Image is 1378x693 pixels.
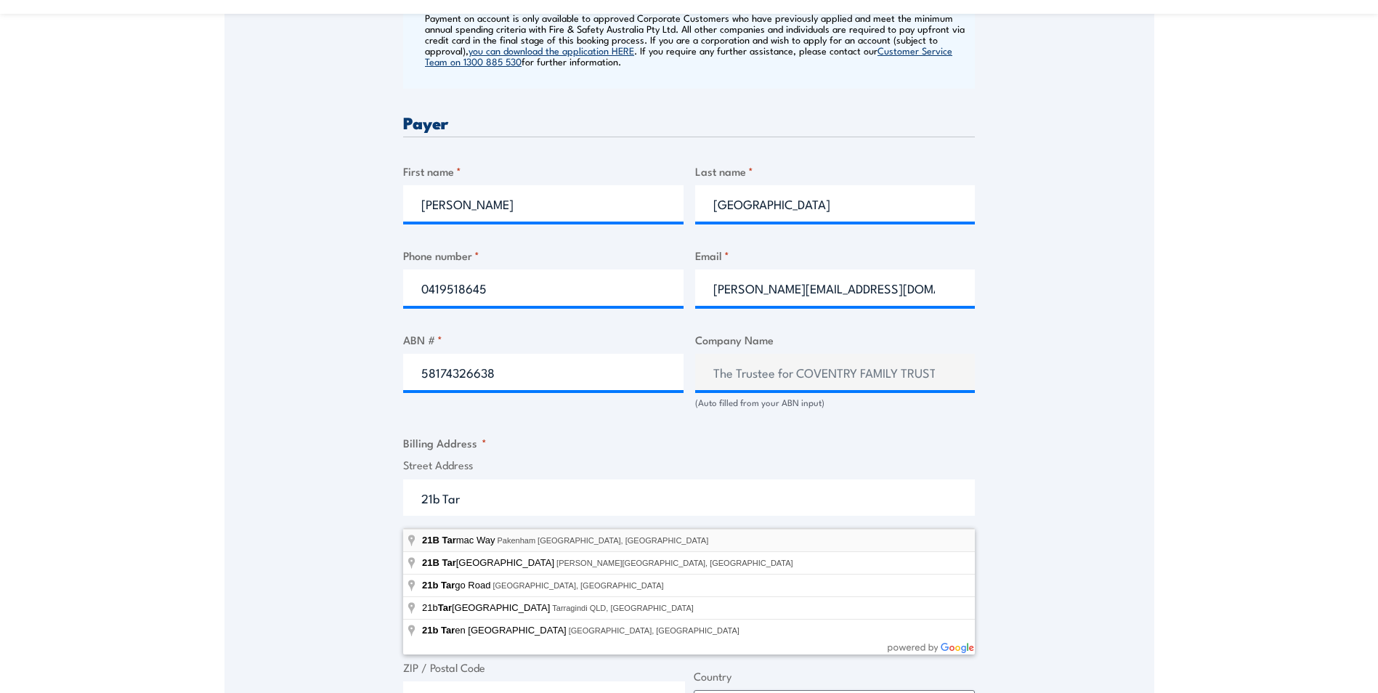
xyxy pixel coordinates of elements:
[403,660,685,676] label: ZIP / Postal Code
[695,247,976,264] label: Email
[442,557,455,568] span: Tar
[403,163,684,179] label: First name
[438,602,452,613] span: Tar
[425,44,952,68] a: Customer Service Team on 1300 885 530
[695,163,976,179] label: Last name
[403,457,975,474] label: Street Address
[422,625,455,636] span: 21b Tar
[403,434,487,451] legend: Billing Address
[403,331,684,348] label: ABN #
[569,626,739,635] span: [GEOGRAPHIC_DATA], [GEOGRAPHIC_DATA]
[403,247,684,264] label: Phone number
[403,524,975,541] label: Address Line 2
[422,557,439,568] span: 21B
[422,535,497,546] span: mac Way
[422,580,455,591] span: 21b Tar
[552,604,694,612] span: Tarragindi QLD, [GEOGRAPHIC_DATA]
[695,331,976,348] label: Company Name
[403,479,975,516] input: Enter a location
[694,668,976,685] label: Country
[422,625,569,636] span: en [GEOGRAPHIC_DATA]
[422,602,552,613] span: 21b [GEOGRAPHIC_DATA]
[422,535,439,546] span: 21B
[493,581,663,590] span: [GEOGRAPHIC_DATA], [GEOGRAPHIC_DATA]
[422,557,556,568] span: [GEOGRAPHIC_DATA]
[556,559,793,567] span: [PERSON_NAME][GEOGRAPHIC_DATA], [GEOGRAPHIC_DATA]
[695,396,976,410] div: (Auto filled from your ABN input)
[403,114,975,131] h3: Payer
[497,536,708,545] span: Pakenham [GEOGRAPHIC_DATA], [GEOGRAPHIC_DATA]
[422,580,493,591] span: go Road
[442,535,455,546] span: Tar
[469,44,634,57] a: you can download the application HERE
[425,12,971,67] p: Payment on account is only available to approved Corporate Customers who have previously applied ...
